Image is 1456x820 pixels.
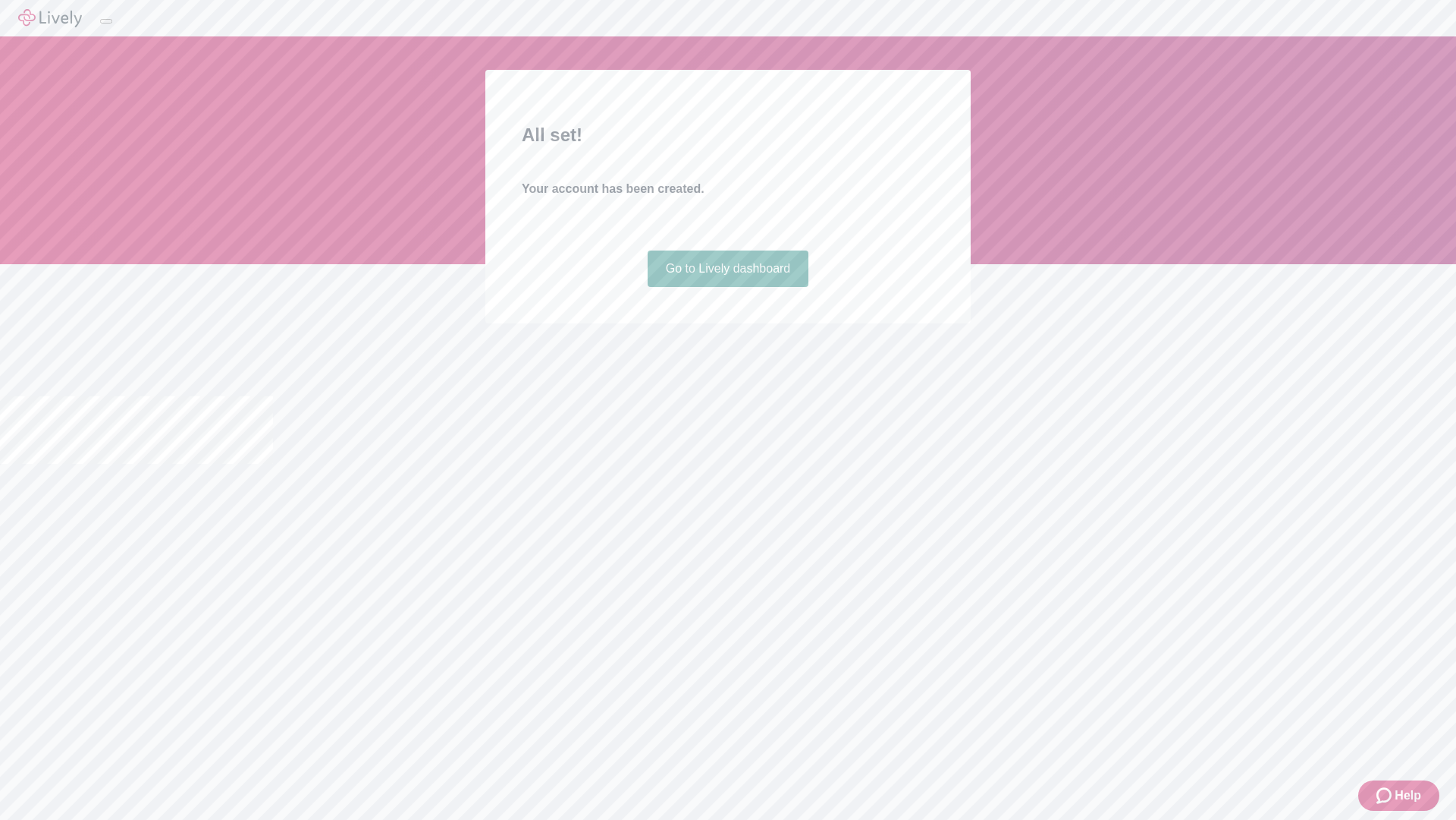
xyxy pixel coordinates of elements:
[18,9,82,27] img: Lively
[522,180,934,198] h4: Your account has been created.
[1376,787,1395,805] svg: Zendesk support icon
[522,121,934,149] h2: All set!
[648,251,809,287] a: Go to Lively dashboard
[1358,781,1439,811] button: Zendesk support iconHelp
[100,19,112,24] button: Log out
[1395,787,1421,805] span: Help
